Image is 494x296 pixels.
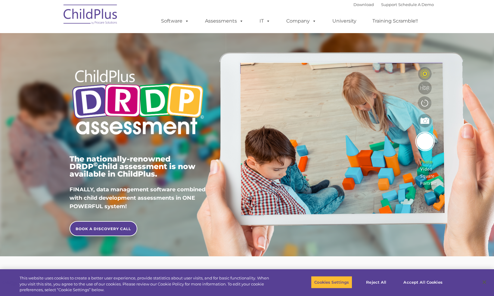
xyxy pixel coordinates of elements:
[357,276,395,288] button: Reject All
[366,15,424,27] a: Training Scramble!!
[61,0,121,30] img: ChildPlus by Procare Solutions
[70,154,195,178] span: The nationally-renowned DRDP child assessment is now available in ChildPlus.
[381,2,397,7] a: Support
[93,161,98,168] sup: ©
[70,221,137,236] a: BOOK A DISCOVERY CALL
[326,15,362,27] a: University
[353,2,374,7] a: Download
[398,2,434,7] a: Schedule A Demo
[478,276,491,289] button: Close
[400,276,446,288] button: Accept All Cookies
[70,62,206,145] img: Copyright - DRDP Logo Light
[70,186,205,210] span: FINALLY, data management software combined with child development assessments in ONE POWERFUL sys...
[353,2,434,7] font: |
[155,15,195,27] a: Software
[20,275,272,293] div: This website uses cookies to create a better user experience, provide statistics about user visit...
[311,276,352,288] button: Cookies Settings
[199,15,250,27] a: Assessments
[280,15,322,27] a: Company
[253,15,276,27] a: IT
